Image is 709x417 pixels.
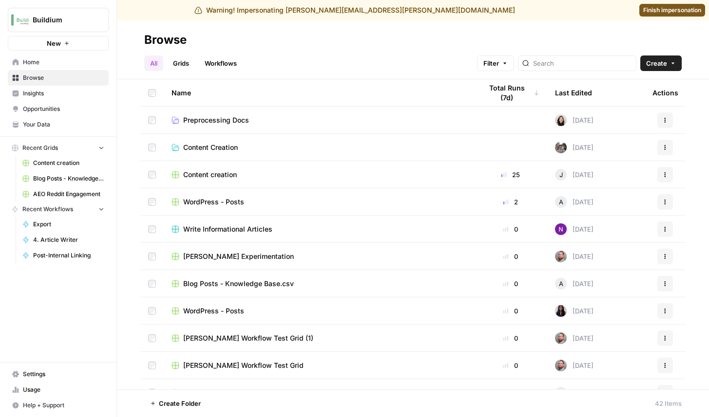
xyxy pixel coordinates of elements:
[172,361,466,370] a: [PERSON_NAME] Workflow Test Grid
[144,55,163,71] a: All
[18,155,109,171] a: Content creation
[172,115,466,125] a: Preprocessing Docs
[640,55,682,71] button: Create
[482,79,539,106] div: Total Runs (7d)
[22,144,58,152] span: Recent Grids
[555,223,567,235] img: kedmmdess6i2jj5txyq6cw0yj4oc
[172,170,466,180] a: Content creation
[33,15,92,25] span: Buildium
[482,170,539,180] div: 25
[183,252,294,261] span: [PERSON_NAME] Experimentation
[8,382,109,398] a: Usage
[183,197,244,207] span: WordPress - Posts
[33,174,104,183] span: Blog Posts - Knowledge Base.csv
[482,333,539,343] div: 0
[172,279,466,289] a: Blog Posts - Knowledge Base.csv
[555,114,567,126] img: t5ef5oef8zpw1w4g2xghobes91mw
[555,142,567,153] img: a2mlt6f1nb2jhzcjxsuraj5rj4vi
[652,79,678,106] div: Actions
[555,387,594,399] div: [DATE]
[555,251,594,262] div: [DATE]
[639,4,705,17] a: Finish impersonation
[33,251,104,260] span: Post-Internal Linking
[33,236,104,244] span: 4. Article Writer
[555,278,594,290] div: [DATE]
[172,306,466,316] a: WordPress - Posts
[172,252,466,261] a: [PERSON_NAME] Experimentation
[183,115,249,125] span: Preprocessing Docs
[11,11,29,29] img: Buildium Logo
[533,58,632,68] input: Search
[8,366,109,382] a: Settings
[183,361,304,370] span: [PERSON_NAME] Workflow Test Grid
[555,332,594,344] div: [DATE]
[8,398,109,413] button: Help + Support
[183,333,313,343] span: [PERSON_NAME] Workflow Test Grid (1)
[183,306,244,316] span: WordPress - Posts
[555,196,594,208] div: [DATE]
[22,205,73,214] span: Recent Workflows
[555,251,567,262] img: cprdzgm2hpa53le1i7bqtmwsgwbq
[555,305,567,317] img: rox323kbkgutb4wcij4krxobkpon
[33,190,104,199] span: AEO Reddit Engagement
[23,370,104,379] span: Settings
[482,224,539,234] div: 0
[172,333,466,343] a: [PERSON_NAME] Workflow Test Grid (1)
[8,86,109,101] a: Insights
[33,220,104,229] span: Export
[559,197,563,207] span: A
[555,79,592,106] div: Last Edited
[183,170,237,180] span: Content creation
[555,332,567,344] img: cprdzgm2hpa53le1i7bqtmwsgwbq
[646,58,667,68] span: Create
[482,197,539,207] div: 2
[23,105,104,113] span: Opportunities
[183,388,214,398] span: New Grid
[483,58,499,68] span: Filter
[555,169,594,181] div: [DATE]
[23,89,104,98] span: Insights
[194,5,515,15] div: Warning! Impersonating [PERSON_NAME][EMAIL_ADDRESS][PERSON_NAME][DOMAIN_NAME]
[23,73,104,82] span: Browse
[144,32,187,48] div: Browse
[482,361,539,370] div: 0
[559,388,563,398] span: J
[18,186,109,202] a: AEO Reddit Engagement
[18,232,109,248] a: 4. Article Writer
[172,143,466,152] a: Content Creation
[8,54,109,70] a: Home
[559,279,563,289] span: A
[655,399,682,408] div: 42 Items
[8,202,109,217] button: Recent Workflows
[18,217,109,232] a: Export
[8,117,109,132] a: Your Data
[8,101,109,117] a: Opportunities
[555,360,594,371] div: [DATE]
[8,70,109,86] a: Browse
[482,279,539,289] div: 0
[144,396,207,411] button: Create Folder
[18,248,109,263] a: Post-Internal Linking
[183,279,294,289] span: Blog Posts - Knowledge Base.csv
[172,224,466,234] a: Write Informational Articles
[643,6,701,15] span: Finish impersonation
[172,197,466,207] a: WordPress - Posts
[8,36,109,51] button: New
[559,170,563,180] span: J
[23,401,104,410] span: Help + Support
[159,399,201,408] span: Create Folder
[33,159,104,167] span: Content creation
[482,306,539,316] div: 0
[8,8,109,32] button: Workspace: Buildium
[555,223,594,235] div: [DATE]
[23,120,104,129] span: Your Data
[23,58,104,67] span: Home
[172,388,466,398] a: New Grid
[23,385,104,394] span: Usage
[167,55,195,71] a: Grids
[555,305,594,317] div: [DATE]
[183,224,272,234] span: Write Informational Articles
[172,79,466,106] div: Name
[18,171,109,186] a: Blog Posts - Knowledge Base.csv
[482,388,539,398] div: 0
